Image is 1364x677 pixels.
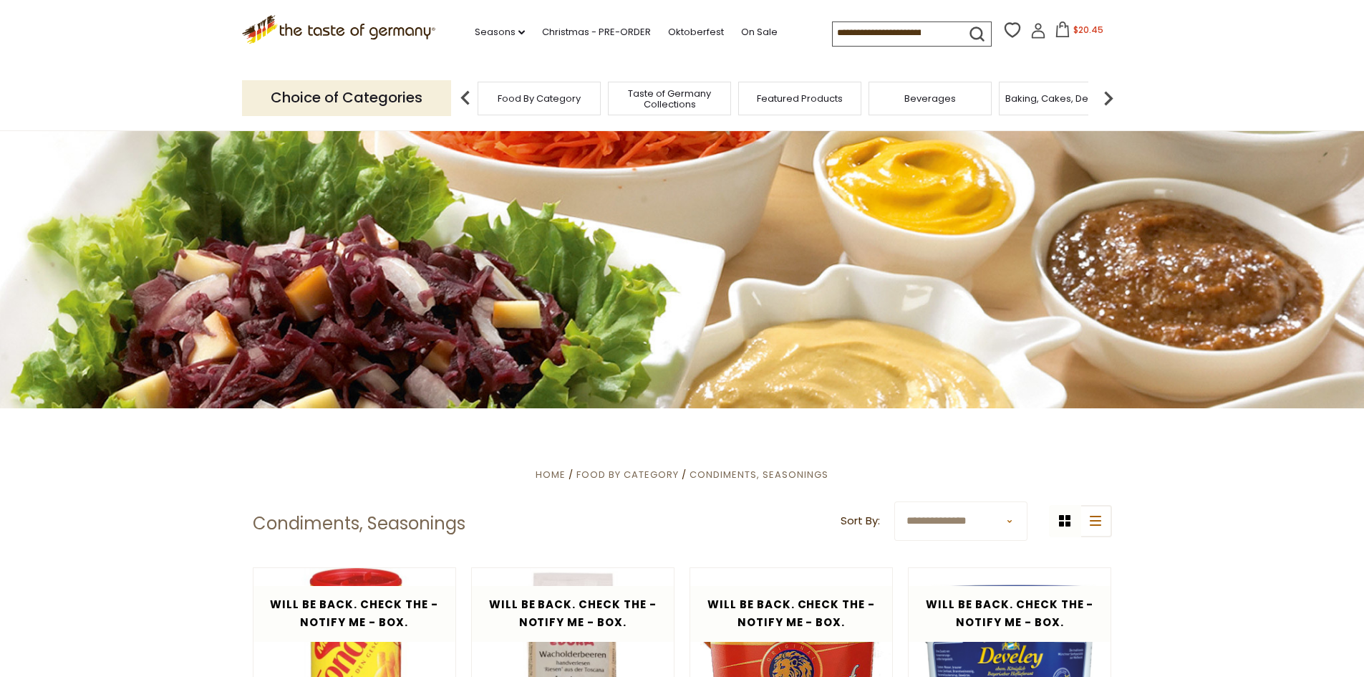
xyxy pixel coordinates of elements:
a: Home [536,468,566,481]
a: Beverages [904,93,956,104]
span: $20.45 [1073,24,1103,36]
a: Food By Category [576,468,679,481]
a: Seasons [475,24,525,40]
a: Oktoberfest [668,24,724,40]
p: Choice of Categories [242,80,451,115]
img: previous arrow [451,84,480,112]
a: Baking, Cakes, Desserts [1005,93,1116,104]
a: Featured Products [757,93,843,104]
a: On Sale [741,24,778,40]
button: $20.45 [1049,21,1110,43]
a: Condiments, Seasonings [690,468,828,481]
a: Christmas - PRE-ORDER [542,24,651,40]
h1: Condiments, Seasonings [253,513,465,534]
img: next arrow [1094,84,1123,112]
a: Food By Category [498,93,581,104]
a: Taste of Germany Collections [612,88,727,110]
label: Sort By: [841,512,880,530]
